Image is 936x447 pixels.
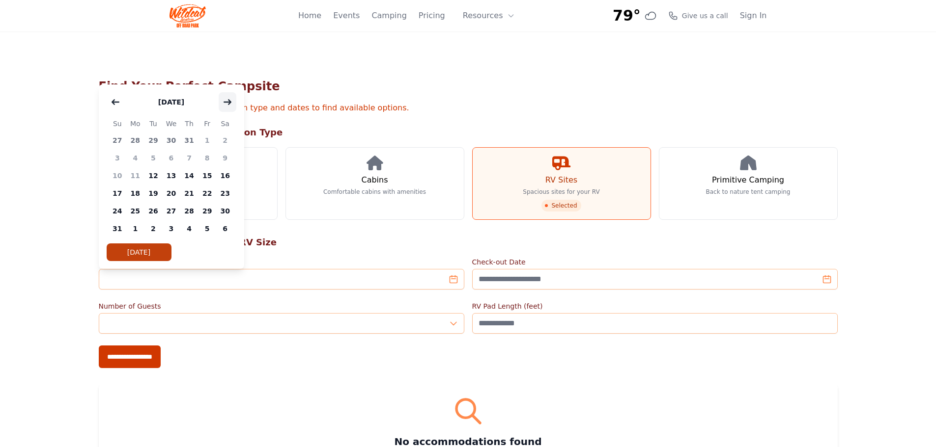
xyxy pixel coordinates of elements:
[198,202,216,220] span: 29
[109,202,127,220] span: 24
[180,118,199,130] span: Th
[198,118,216,130] span: Fr
[144,220,163,237] span: 2
[472,257,838,267] label: Check-out Date
[144,149,163,167] span: 5
[216,220,234,237] span: 6
[472,147,651,220] a: RV Sites Spacious sites for your RV Selected
[126,184,144,202] span: 18
[740,10,767,22] a: Sign In
[109,118,127,130] span: Su
[545,174,577,186] h3: RV Sites
[706,188,791,196] p: Back to nature tent camping
[109,149,127,167] span: 3
[457,6,521,26] button: Resources
[712,174,784,186] h3: Primitive Camping
[107,243,171,261] button: [DATE]
[198,184,216,202] span: 22
[668,11,728,21] a: Give us a call
[144,184,163,202] span: 19
[361,174,388,186] h3: Cabins
[99,301,464,311] label: Number of Guests
[162,202,180,220] span: 27
[162,220,180,237] span: 3
[285,147,464,220] a: Cabins Comfortable cabins with amenities
[126,202,144,220] span: 25
[109,220,127,237] span: 31
[144,202,163,220] span: 26
[613,7,641,25] span: 79°
[126,149,144,167] span: 4
[216,167,234,184] span: 16
[659,147,838,220] a: Primitive Camping Back to nature tent camping
[99,236,838,249] h2: Step 2: Select Your Dates & RV Size
[126,167,144,184] span: 11
[144,118,163,130] span: Tu
[216,118,234,130] span: Sa
[162,131,180,149] span: 30
[109,131,127,149] span: 27
[541,200,581,211] span: Selected
[198,220,216,237] span: 5
[216,149,234,167] span: 9
[198,131,216,149] span: 1
[126,131,144,149] span: 28
[99,257,464,267] label: Check-in Date
[333,10,360,22] a: Events
[162,167,180,184] span: 13
[162,118,180,130] span: We
[170,4,206,27] img: Wildcat Logo
[180,202,199,220] span: 28
[148,92,194,112] button: [DATE]
[109,167,127,184] span: 10
[109,184,127,202] span: 17
[472,301,838,311] label: RV Pad Length (feet)
[180,131,199,149] span: 31
[216,202,234,220] span: 30
[180,184,199,202] span: 21
[216,131,234,149] span: 2
[198,167,216,184] span: 15
[298,10,321,22] a: Home
[99,102,838,114] p: Select your preferred accommodation type and dates to find available options.
[126,220,144,237] span: 1
[126,118,144,130] span: Mo
[371,10,406,22] a: Camping
[682,11,728,21] span: Give us a call
[180,220,199,237] span: 4
[99,126,838,139] h2: Step 1: Choose Accommodation Type
[216,184,234,202] span: 23
[162,149,180,167] span: 6
[180,167,199,184] span: 14
[198,149,216,167] span: 8
[144,131,163,149] span: 29
[419,10,445,22] a: Pricing
[144,167,163,184] span: 12
[523,188,599,196] p: Spacious sites for your RV
[323,188,426,196] p: Comfortable cabins with amenities
[99,79,838,94] h1: Find Your Perfect Campsite
[162,184,180,202] span: 20
[180,149,199,167] span: 7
